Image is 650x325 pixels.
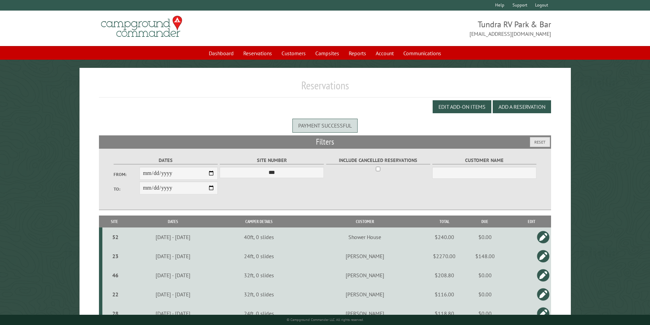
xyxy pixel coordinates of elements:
[128,234,218,240] div: [DATE] - [DATE]
[128,291,218,298] div: [DATE] - [DATE]
[114,171,140,178] label: From:
[493,100,551,113] button: Add a Reservation
[205,47,238,60] a: Dashboard
[299,216,431,227] th: Customer
[128,272,218,279] div: [DATE] - [DATE]
[299,266,431,285] td: [PERSON_NAME]
[458,304,512,323] td: $0.00
[99,135,551,148] h2: Filters
[239,47,276,60] a: Reservations
[287,317,364,322] small: © Campground Commander LLC. All rights reserved.
[326,157,430,164] label: Include Cancelled Reservations
[105,310,126,317] div: 28
[219,247,299,266] td: 24ft, 0 slides
[458,227,512,247] td: $0.00
[219,285,299,304] td: 32ft, 0 slides
[114,157,218,164] label: Dates
[433,100,491,113] button: Edit Add-on Items
[292,119,358,132] div: Payment successful
[372,47,398,60] a: Account
[431,266,458,285] td: $208.80
[458,285,512,304] td: $0.00
[299,247,431,266] td: [PERSON_NAME]
[299,285,431,304] td: [PERSON_NAME]
[325,19,551,38] span: Tundra RV Park & Bar [EMAIL_ADDRESS][DOMAIN_NAME]
[345,47,370,60] a: Reports
[277,47,310,60] a: Customers
[99,13,184,40] img: Campground Commander
[530,137,550,147] button: Reset
[128,253,218,260] div: [DATE] - [DATE]
[458,247,512,266] td: $148.00
[219,216,299,227] th: Camper Details
[458,216,512,227] th: Due
[105,291,126,298] div: 22
[431,216,458,227] th: Total
[219,266,299,285] td: 32ft, 0 slides
[99,79,551,98] h1: Reservations
[399,47,445,60] a: Communications
[311,47,343,60] a: Campsites
[105,234,126,240] div: 52
[219,227,299,247] td: 40ft, 0 slides
[105,272,126,279] div: 46
[127,216,219,227] th: Dates
[431,247,458,266] td: $2270.00
[219,304,299,323] td: 24ft, 0 slides
[128,310,218,317] div: [DATE] - [DATE]
[432,157,536,164] label: Customer Name
[458,266,512,285] td: $0.00
[220,157,324,164] label: Site Number
[102,216,127,227] th: Site
[431,285,458,304] td: $116.00
[299,227,431,247] td: Shower House
[431,227,458,247] td: $240.00
[431,304,458,323] td: $118.80
[299,304,431,323] td: [PERSON_NAME]
[105,253,126,260] div: 23
[114,186,140,192] label: To:
[512,216,551,227] th: Edit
